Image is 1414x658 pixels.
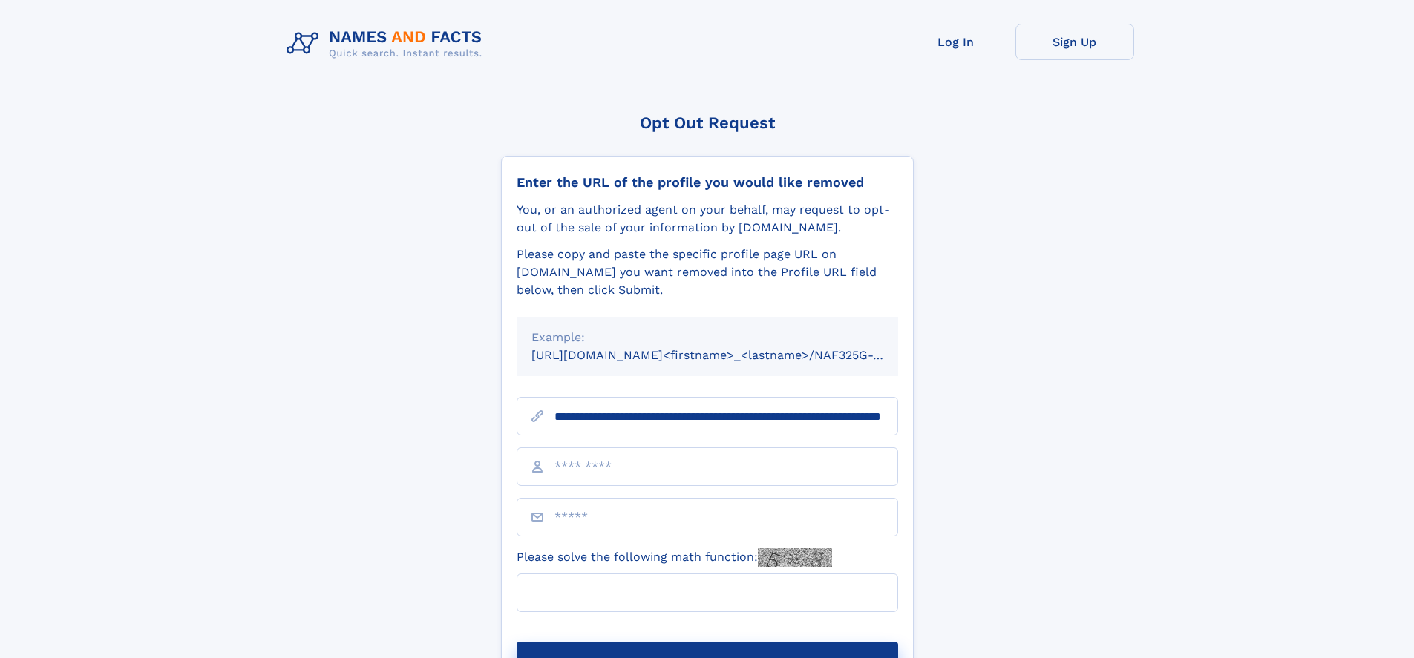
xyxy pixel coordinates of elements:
[897,24,1015,60] a: Log In
[517,246,898,299] div: Please copy and paste the specific profile page URL on [DOMAIN_NAME] you want removed into the Pr...
[1015,24,1134,60] a: Sign Up
[501,113,914,132] div: Opt Out Request
[517,548,832,567] label: Please solve the following math function:
[531,329,883,346] div: Example:
[281,24,494,64] img: Logo Names and Facts
[531,348,926,362] small: [URL][DOMAIN_NAME]<firstname>_<lastname>/NAF325G-xxxxxxxx
[517,174,898,191] div: Enter the URL of the profile you would like removed
[517,201,898,237] div: You, or an authorized agent on your behalf, may request to opt-out of the sale of your informatio...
